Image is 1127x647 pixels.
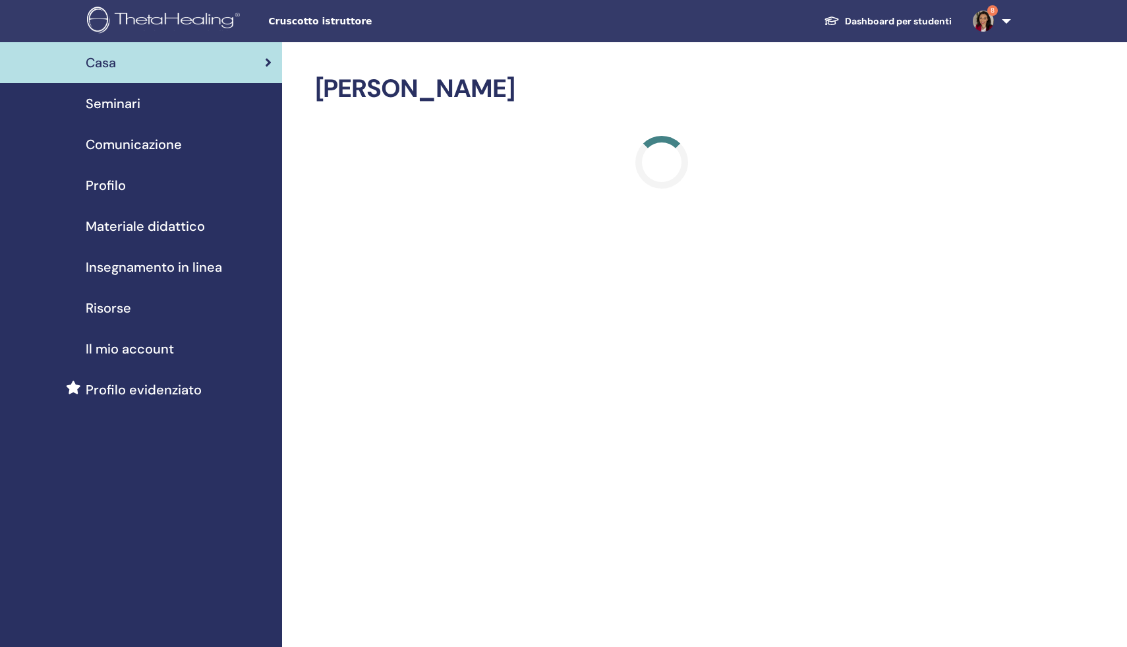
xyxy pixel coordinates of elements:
h2: [PERSON_NAME] [315,74,1009,104]
span: Seminari [86,94,140,113]
span: Il mio account [86,339,174,359]
span: Insegnamento in linea [86,257,222,277]
span: Profilo [86,175,126,195]
span: 8 [987,5,998,16]
img: graduation-cap-white.svg [824,15,840,26]
img: default.jpg [973,11,994,32]
span: Profilo evidenziato [86,380,202,400]
img: logo.png [87,7,245,36]
span: Risorse [86,298,131,318]
span: Cruscotto istruttore [268,15,466,28]
span: Comunicazione [86,135,182,154]
span: Materiale didattico [86,216,205,236]
a: Dashboard per studenti [813,9,962,34]
span: Casa [86,53,116,73]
